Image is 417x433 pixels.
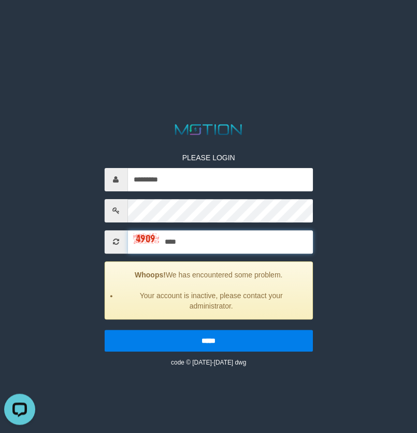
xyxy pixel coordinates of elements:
[104,261,313,319] div: We has encountered some problem.
[133,233,159,244] img: captcha
[135,271,166,279] strong: Whoops!
[172,122,245,137] img: MOTION_logo.png
[104,152,313,163] p: PLEASE LOGIN
[4,4,35,35] button: Open LiveChat chat widget
[171,359,246,366] small: code © [DATE]-[DATE] dwg
[118,290,305,311] li: Your account is inactive, please contact your administrator.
